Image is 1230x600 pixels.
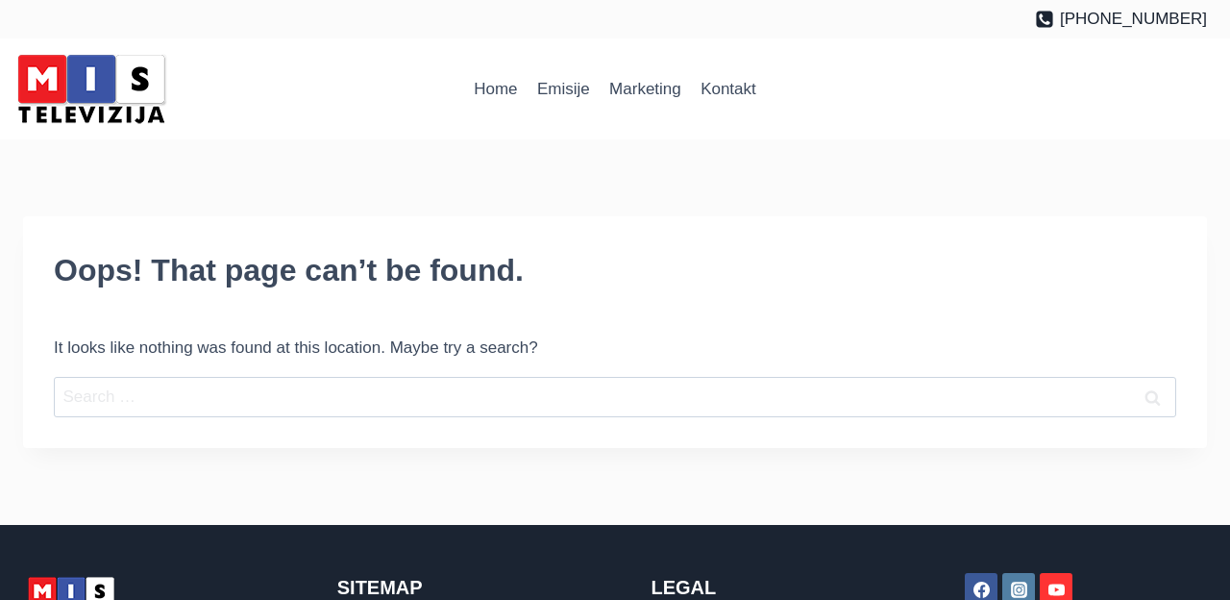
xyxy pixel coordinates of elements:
[54,335,1176,361] p: It looks like nothing was found at this location. Maybe try a search?
[1035,6,1207,32] a: [PHONE_NUMBER]
[10,48,173,130] img: MIS Television
[691,66,766,112] a: Kontakt
[464,66,528,112] a: Home
[464,66,766,112] nav: Primary
[1060,6,1207,32] span: [PHONE_NUMBER]
[1128,377,1176,418] input: Search
[600,66,691,112] a: Marketing
[528,66,600,112] a: Emisije
[54,247,1176,293] h1: Oops! That page can’t be found.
